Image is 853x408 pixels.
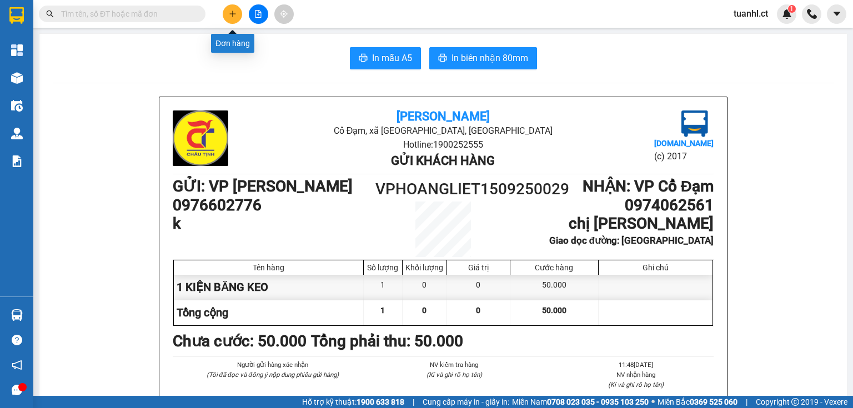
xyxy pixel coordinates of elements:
li: Cổ Đạm, xã [GEOGRAPHIC_DATA], [GEOGRAPHIC_DATA] [263,124,623,138]
span: search [46,10,54,18]
span: 50.000 [542,306,566,315]
span: message [12,385,22,395]
h1: 0974062561 [511,196,714,215]
h1: 0976602776 [173,196,375,215]
img: icon-new-feature [782,9,792,19]
span: ⚪️ [651,400,655,404]
li: 11:48[DATE] [559,360,714,370]
li: NV nhận hàng [559,370,714,380]
i: (Kí và ghi rõ họ tên) [608,381,664,389]
div: Giá trị [450,263,507,272]
div: 0 [403,275,447,300]
div: Cước hàng [513,263,595,272]
span: caret-down [832,9,842,19]
b: NHẬN : VP Cổ Đạm [583,177,714,195]
span: Tổng cộng [177,306,228,319]
img: phone-icon [807,9,817,19]
li: NV kiểm tra hàng [377,360,531,370]
b: Chưa cước : 50.000 [173,332,307,350]
b: [DOMAIN_NAME] [654,139,714,148]
div: 1 KIỆN BĂNG KEO [174,275,364,300]
span: plus [229,10,237,18]
span: 0 [422,306,426,315]
button: plus [223,4,242,24]
img: warehouse-icon [11,309,23,321]
sup: 1 [788,5,796,13]
img: warehouse-icon [11,72,23,84]
button: printerIn biên nhận 80mm [429,47,537,69]
span: | [413,396,414,408]
div: Khối lượng [405,263,444,272]
div: Ghi chú [601,263,710,272]
span: In biên nhận 80mm [451,51,528,65]
span: Hỗ trợ kỹ thuật: [302,396,404,408]
i: (Tôi đã đọc và đồng ý nộp dung phiếu gửi hàng) [207,371,339,379]
span: question-circle [12,335,22,345]
span: Cung cấp máy in - giấy in: [423,396,509,408]
span: 0 [476,306,480,315]
span: printer [438,53,447,64]
b: [PERSON_NAME] [397,109,490,123]
span: 1 [790,5,794,13]
span: printer [359,53,368,64]
img: logo.jpg [681,110,708,137]
span: file-add [254,10,262,18]
button: aim [274,4,294,24]
div: 50.000 [510,275,599,300]
img: logo-vxr [9,7,24,24]
h1: VPHOANGLIET1509250029 [375,177,511,202]
span: Miền Nam [512,396,649,408]
strong: 1900 633 818 [357,397,404,406]
span: In mẫu A5 [372,51,412,65]
b: Giao dọc đường: [GEOGRAPHIC_DATA] [549,235,714,246]
b: Gửi khách hàng [391,154,495,168]
button: file-add [249,4,268,24]
h1: chị [PERSON_NAME] [511,214,714,233]
span: copyright [791,398,799,406]
span: tuanhl.ct [725,7,777,21]
span: Miền Bắc [658,396,737,408]
span: notification [12,360,22,370]
div: 1 [364,275,403,300]
strong: 0708 023 035 - 0935 103 250 [547,397,649,406]
div: 0 [447,275,510,300]
h1: k [173,214,375,233]
b: Tổng phải thu: 50.000 [311,332,463,350]
img: solution-icon [11,155,23,167]
i: (Kí và ghi rõ họ tên) [426,371,482,379]
img: logo.jpg [173,110,228,166]
span: 1 [380,306,385,315]
div: Số lượng [367,263,399,272]
li: Hotline: 1900252555 [263,138,623,152]
button: printerIn mẫu A5 [350,47,421,69]
span: | [746,396,747,408]
span: aim [280,10,288,18]
img: dashboard-icon [11,44,23,56]
input: Tìm tên, số ĐT hoặc mã đơn [61,8,192,20]
li: Người gửi hàng xác nhận [195,360,350,370]
button: caret-down [827,4,846,24]
div: Tên hàng [177,263,360,272]
b: GỬI : VP [PERSON_NAME] [173,177,353,195]
li: (c) 2017 [654,149,714,163]
strong: 0369 525 060 [690,397,737,406]
img: warehouse-icon [11,100,23,112]
img: warehouse-icon [11,128,23,139]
